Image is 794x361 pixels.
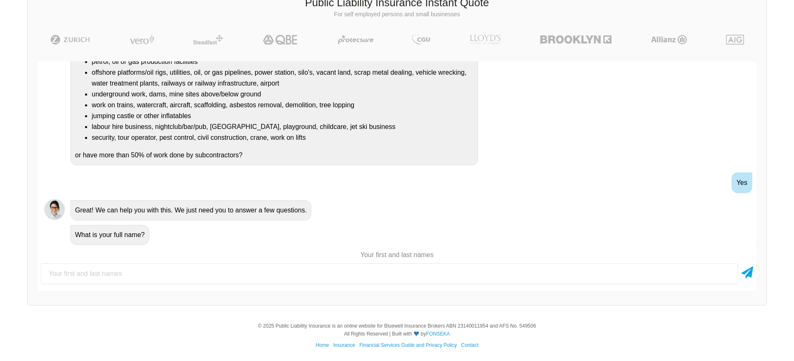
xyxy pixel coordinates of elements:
[92,89,473,100] li: underground work, dams, mine sites above/below ground
[92,100,473,111] li: work on trains, watercraft, aircraft, scaffolding, asbestos removal, demolition, tree lopping
[92,132,473,143] li: security, tour operator, pest control, civil construction, crane, work on lifts
[647,35,691,45] img: Allianz | Public Liability Insurance
[38,250,756,260] p: Your first and last names
[70,200,311,220] div: Great! We can help you with this. We just need you to answer a few questions.
[41,263,738,284] input: Your first and last names
[258,35,303,45] img: QBE | Public Liability Insurance
[461,342,478,348] a: Contact
[92,121,473,132] li: labour hire business, nightclub/bar/pub, [GEOGRAPHIC_DATA], playground, childcare, jet ski business
[70,30,478,165] div: Do you undertake any work on or operate a business that is/has a: or have more than 50% of work d...
[359,342,457,348] a: Financial Services Guide and Privacy Policy
[92,56,473,67] li: petrol, oil or gas production facilities
[34,10,760,19] p: For self employed persons and small businesses
[731,172,752,193] div: Yes
[426,331,450,337] a: FONSEKA
[44,199,65,220] img: Chatbot | PLI
[126,35,158,45] img: Vero | Public Liability Insurance
[723,35,747,45] img: AIG | Public Liability Insurance
[92,67,473,89] li: offshore platforms/oil rigs, utilities, oil, or gas pipelines, power station, silo's, vacant land...
[335,35,377,45] img: Protecsure | Public Liability Insurance
[92,111,473,121] li: jumping castle or other inflatables
[537,35,615,45] img: Brooklyn | Public Liability Insurance
[333,342,355,348] a: Insurance
[70,225,149,245] div: What is your full name?
[190,35,226,45] img: Steadfast | Public Liability Insurance
[47,35,94,45] img: Zurich | Public Liability Insurance
[465,35,505,45] img: LLOYD's | Public Liability Insurance
[316,342,329,348] a: Home
[408,35,433,45] img: CGU | Public Liability Insurance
